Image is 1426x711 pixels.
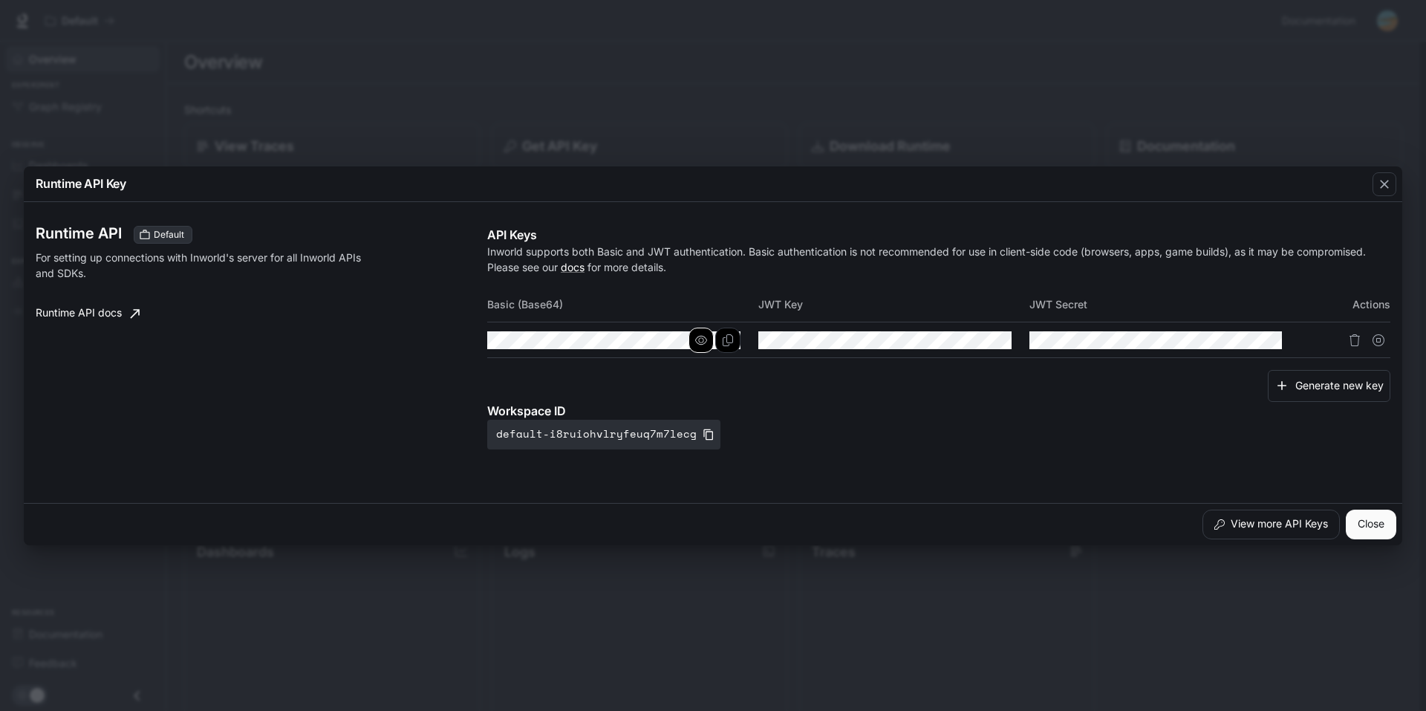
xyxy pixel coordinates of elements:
button: default-i8ruiohvlryfeuq7m7lecg [487,420,720,449]
button: Copy Basic (Base64) [715,328,740,353]
p: API Keys [487,226,1390,244]
button: Suspend API key [1367,328,1390,352]
a: docs [561,261,585,273]
button: Generate new key [1268,370,1390,402]
button: View more API Keys [1202,510,1340,539]
p: Workspace ID [487,402,1390,420]
span: Default [148,228,190,241]
p: For setting up connections with Inworld's server for all Inworld APIs and SDKs. [36,250,365,281]
div: These keys will apply to your current workspace only [134,226,192,244]
button: Close [1346,510,1396,539]
th: JWT Secret [1029,287,1300,322]
th: Basic (Base64) [487,287,758,322]
h3: Runtime API [36,226,122,241]
p: Runtime API Key [36,175,126,192]
a: Runtime API docs [30,299,146,328]
th: Actions [1300,287,1390,322]
button: Delete API key [1343,328,1367,352]
th: JWT Key [758,287,1029,322]
p: Inworld supports both Basic and JWT authentication. Basic authentication is not recommended for u... [487,244,1390,275]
